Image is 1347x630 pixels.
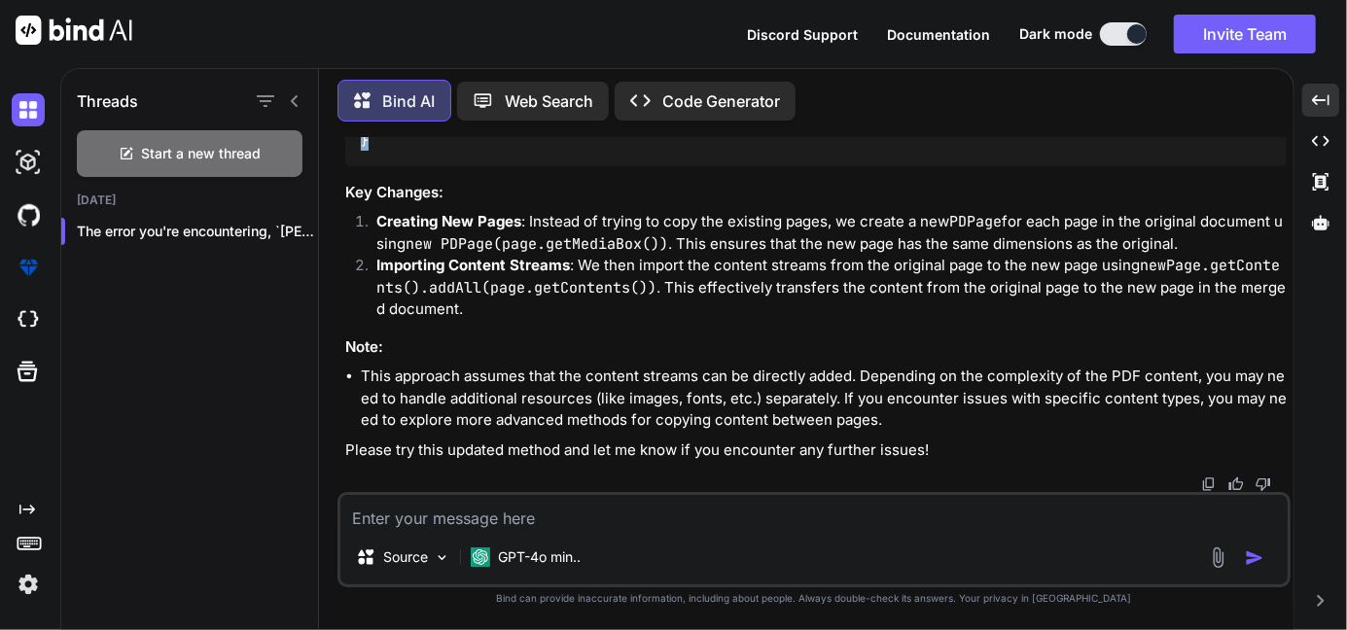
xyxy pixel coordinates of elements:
[949,212,1002,231] code: PDPage
[361,366,1287,432] li: This approach assumes that the content streams can be directly added. Depending on the complexity...
[12,93,45,126] img: darkChat
[1201,476,1217,492] img: copy
[747,24,858,45] button: Discord Support
[337,591,1291,606] p: Bind can provide inaccurate information, including about people. Always double-check its answers....
[61,192,318,208] h2: [DATE]
[376,256,1280,297] code: newPage.getContents().addAll(page.getContents())
[498,547,581,567] p: GPT-4o min..
[12,251,45,284] img: premium
[383,547,428,567] p: Source
[1174,15,1316,53] button: Invite Team
[662,89,780,113] p: Code Generator
[16,16,132,45] img: Bind AI
[12,303,45,336] img: cloudideIcon
[434,549,450,566] img: Pick Models
[406,234,668,254] code: new PDPage(page.getMediaBox())
[376,255,1287,321] p: : We then import the content streams from the original page to the new page using . This effectiv...
[1256,476,1271,492] img: dislike
[376,256,570,274] strong: Importing Content Streams
[345,182,1287,204] h3: Key Changes:
[376,211,1287,255] p: : Instead of trying to copy the existing pages, we create a new for each page in the original doc...
[77,89,138,113] h1: Threads
[345,336,1287,359] h3: Note:
[376,212,521,230] strong: Creating New Pages
[382,89,435,113] p: Bind AI
[887,26,990,43] span: Documentation
[345,439,1287,462] p: Please try this updated method and let me know if you encounter any further issues!
[1245,548,1264,568] img: icon
[1207,546,1229,569] img: attachment
[887,24,990,45] button: Documentation
[142,144,262,163] span: Start a new thread
[1228,476,1244,492] img: like
[12,146,45,179] img: darkAi-studio
[77,222,318,241] p: The error you're encountering, `[PERSON_NAME].l...
[505,89,593,113] p: Web Search
[747,26,858,43] span: Discord Support
[1019,24,1092,44] span: Dark mode
[471,547,490,567] img: GPT-4o mini
[12,198,45,231] img: githubDark
[12,568,45,601] img: settings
